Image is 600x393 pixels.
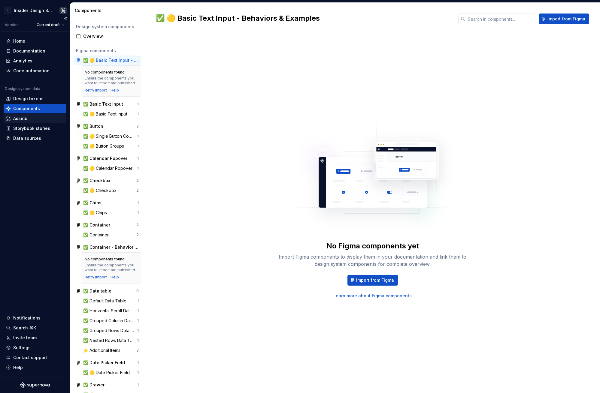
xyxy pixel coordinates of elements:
[85,76,137,85] div: Ensure the components you want to import are published.
[83,360,125,366] div: ✅ Date Picker Field
[74,358,141,367] a: ✅ Date Picker Field1
[136,223,139,227] div: 2
[137,308,139,313] div: 1
[83,244,139,250] div: ✅ Container - Behavior & Examples
[83,328,137,334] div: ✅ Grouped Rows Data Table
[137,338,139,343] div: 1
[85,275,107,280] button: Retry import
[81,368,141,377] a: ✅ 🟡 Date Picker Field1
[4,333,66,343] a: Invite team
[85,263,137,272] div: Ensure the components you want to import are published.
[137,166,139,171] div: 1
[136,188,139,193] div: 2
[83,210,109,216] div: ✅ 🟡 Chips
[4,36,66,46] a: Home
[81,208,141,217] a: ✅ 🟡 Chips1
[83,101,123,107] div: ✅ Basic Text Input
[4,94,66,103] a: Design tokens
[76,24,139,30] div: Design system components
[81,163,141,173] a: ✅ 🟡 Calendar Popover1
[465,13,536,24] input: Search in components...
[4,114,66,123] a: Assets
[1,4,68,17] button: IInsider Design SystemCagdas yildirim
[13,106,40,112] div: Components
[81,296,141,306] a: ✅ Default Data Table1
[13,335,37,341] div: Invite team
[136,124,139,129] div: 2
[85,70,125,75] div: No components found
[4,56,66,66] a: Analytics
[13,96,44,102] div: Design tokens
[136,178,139,183] div: 2
[81,326,141,335] a: ✅ Grouped Rows Data Table1
[81,306,141,316] a: ✅ Horizontal Scroll Data Table1
[4,313,66,323] button: Notifications
[83,288,111,294] div: ✅ Data table
[4,363,66,372] button: Help
[81,141,141,151] a: ✅ 🟡 Button Groups1
[13,48,45,54] div: Documentation
[136,348,139,353] div: 3
[83,308,137,314] div: ✅ Horizontal Scroll Data Table
[5,22,19,27] div: Version
[13,325,36,331] div: Search ⌘K
[81,186,141,195] a: ✅ 🟡 Checkbox2
[74,55,141,65] a: ✅ 🟡 Basic Text Input - Behaviors & Examples
[156,13,451,23] h2: ✅ 🟡 Basic Text Input - Behaviors & Examples
[83,57,139,63] div: ✅ 🟡 Basic Text Input - Behaviors & Examples
[81,346,141,355] a: ⭐️ Additional Items3
[4,124,66,133] a: Storybook stories
[5,86,40,91] div: Design system data
[4,46,66,56] a: Documentation
[74,154,141,163] a: ✅ Calendar Popover1
[81,131,141,141] a: ✅ 🟡 Single Button Component1
[74,380,141,390] a: ✅ Drawer1
[137,318,139,323] div: 1
[20,382,50,388] svg: Supernova Logo
[74,121,141,131] a: ✅ Button2
[13,315,41,321] div: Notifications
[83,111,130,117] div: ✅ 🟡 Basic Text Input
[137,360,139,365] div: 1
[74,286,141,296] a: ✅ Data table8
[13,135,41,141] div: Data sources
[75,7,142,13] div: Components
[4,66,66,76] a: Code automation
[83,337,137,343] div: ✅ Nested Rows Data Table
[137,382,139,387] div: 1
[83,318,137,324] div: ✅ Grouped Column Data Table
[13,115,27,121] div: Assets
[83,347,123,353] div: ⭐️ Additional Items
[137,298,139,303] div: 1
[137,144,139,148] div: 1
[136,289,139,293] div: 8
[83,143,126,149] div: ✅ 🟡 Button Groups
[83,232,111,238] div: ✅ Container
[347,275,398,286] button: Import from Figma
[83,187,119,193] div: ✅ 🟡 Checkbox
[137,156,139,161] div: 1
[83,222,110,228] div: ✅ Container
[81,230,141,240] a: ✅ Container2
[74,176,141,185] a: ✅ Checkbox2
[83,200,102,206] div: ✅ Chips
[137,102,139,106] div: 1
[13,355,47,361] div: Contact support
[4,7,11,14] div: I
[4,104,66,113] a: Components
[111,275,119,280] div: Help
[59,7,67,14] img: Cagdas yildirim
[13,38,25,44] div: Home
[136,232,139,237] div: 2
[111,88,119,93] a: Help
[356,277,394,283] span: Import from Figma
[61,14,70,22] button: Collapse sidebar
[85,257,125,262] div: No components found
[539,13,589,24] button: Import from Figma
[83,382,105,388] div: ✅ Drawer
[4,323,66,333] button: Search ⌘K
[13,364,23,370] div: Help
[13,345,31,351] div: Settings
